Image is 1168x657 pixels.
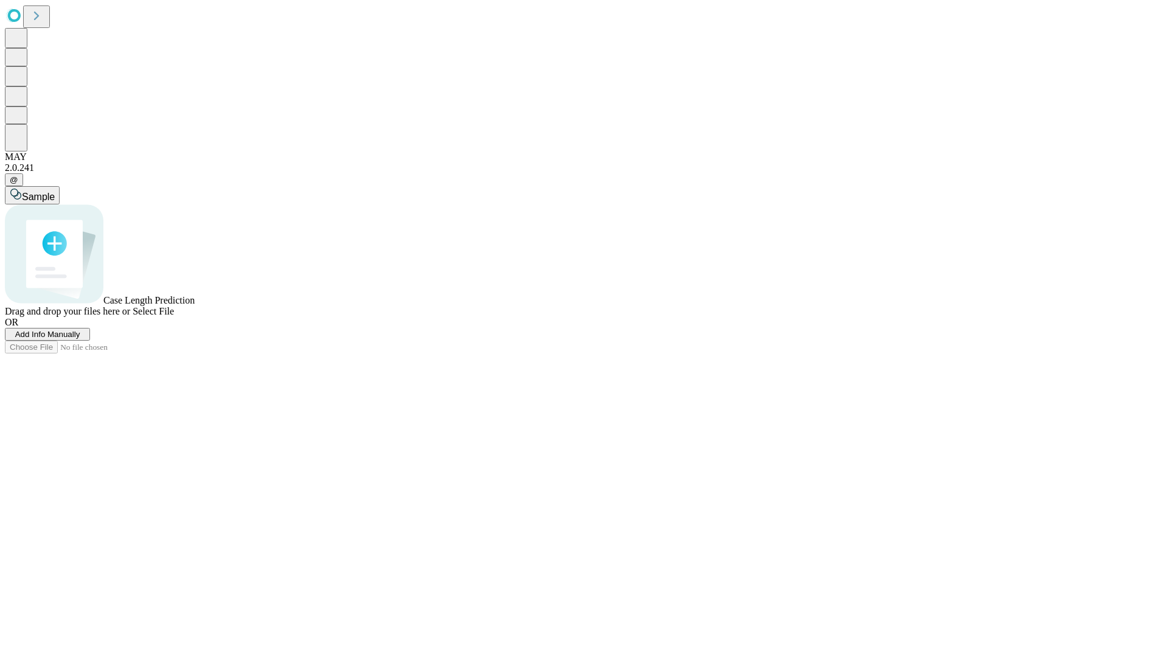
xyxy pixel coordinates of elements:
span: @ [10,175,18,184]
button: Sample [5,186,60,204]
div: 2.0.241 [5,162,1163,173]
span: Select File [133,306,174,316]
span: OR [5,317,18,327]
button: Add Info Manually [5,328,90,341]
div: MAY [5,151,1163,162]
button: @ [5,173,23,186]
span: Add Info Manually [15,330,80,339]
span: Drag and drop your files here or [5,306,130,316]
span: Case Length Prediction [103,295,195,305]
span: Sample [22,192,55,202]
